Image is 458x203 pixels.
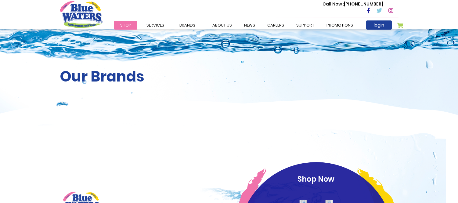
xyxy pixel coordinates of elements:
p: [PHONE_NUMBER] [323,1,383,7]
a: login [366,20,392,30]
span: Call Now : [323,1,344,7]
span: Services [146,22,164,28]
a: about us [206,21,238,30]
h2: Our Brands [60,68,398,85]
a: Promotions [320,21,359,30]
a: News [238,21,261,30]
p: Shop Now [250,174,382,185]
span: Shop [120,22,131,28]
a: support [290,21,320,30]
a: store logo [60,1,103,28]
a: careers [261,21,290,30]
span: Brands [179,22,195,28]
